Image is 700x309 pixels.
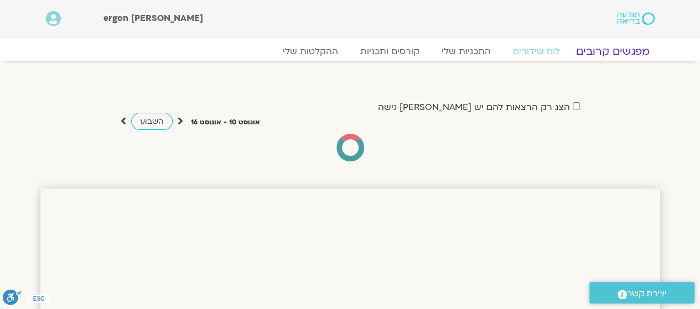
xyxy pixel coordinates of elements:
a: קורסים ותכניות [349,46,431,57]
span: יצירת קשר [627,286,667,301]
a: השבוע [131,113,173,130]
nav: Menu [46,46,655,57]
label: הצג רק הרצאות להם יש [PERSON_NAME] גישה [378,102,570,112]
a: ההקלטות שלי [272,46,349,57]
p: אוגוסט 10 - אוגוסט 16 [191,117,260,128]
a: מפגשים קרובים [562,45,662,58]
span: השבוע [140,116,164,127]
a: יצירת קשר [589,282,694,303]
a: התכניות שלי [431,46,502,57]
span: [PERSON_NAME] ergon [103,12,203,24]
a: לוח שידורים [502,46,571,57]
